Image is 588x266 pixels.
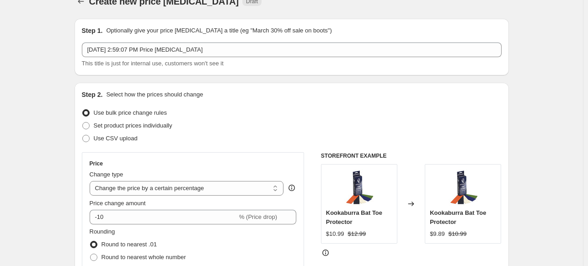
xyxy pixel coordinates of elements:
h3: Price [90,160,103,167]
div: help [287,183,296,192]
p: Optionally give your price [MEDICAL_DATA] a title (eg "March 30% off sale on boots") [106,26,331,35]
span: Change type [90,171,123,178]
span: $10.99 [326,230,344,237]
h6: STOREFRONT EXAMPLE [321,152,502,160]
span: Kookaburra Bat Toe Protector [326,209,382,225]
span: $10.99 [449,230,467,237]
img: toe_protector_kit__74269__66851__16817.1406922721.600.600_80x.jpg [445,169,481,206]
span: Use bulk price change rules [94,109,167,116]
span: $9.89 [430,230,445,237]
span: Set product prices individually [94,122,172,129]
span: This title is just for internal use, customers won't see it [82,60,224,67]
span: Use CSV upload [94,135,138,142]
span: Round to nearest whole number [102,254,186,261]
span: Kookaburra Bat Toe Protector [430,209,486,225]
span: % (Price drop) [239,213,277,220]
h2: Step 2. [82,90,103,99]
h2: Step 1. [82,26,103,35]
img: toe_protector_kit__74269__66851__16817.1406922721.600.600_80x.jpg [341,169,377,206]
p: Select how the prices should change [106,90,203,99]
span: Price change amount [90,200,146,207]
span: Rounding [90,228,115,235]
span: $12.99 [348,230,366,237]
input: 30% off holiday sale [82,43,502,57]
input: -15 [90,210,237,224]
span: Round to nearest .01 [102,241,157,248]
